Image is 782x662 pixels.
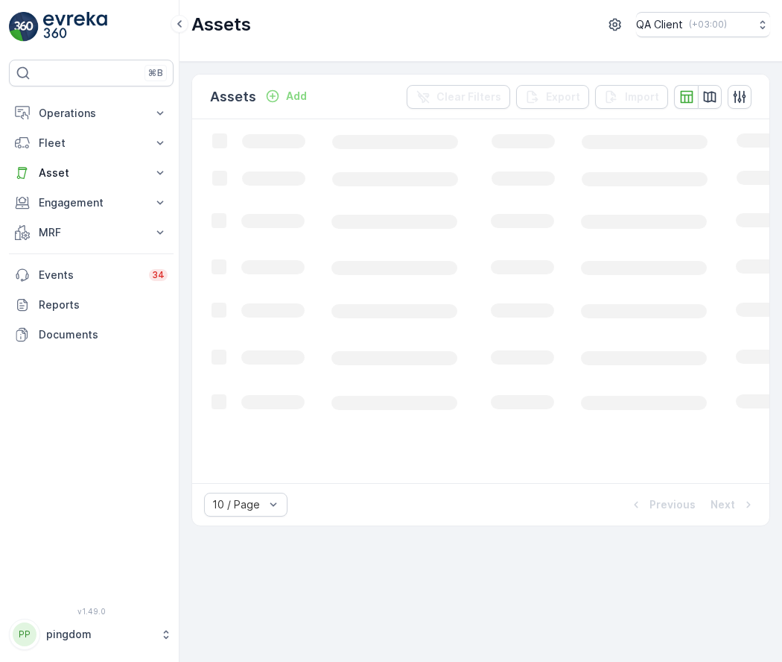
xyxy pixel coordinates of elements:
[210,86,256,107] p: Assets
[46,627,153,642] p: pingdom
[649,497,696,512] p: Previous
[9,12,39,42] img: logo
[516,85,589,109] button: Export
[39,195,144,210] p: Engagement
[286,89,307,104] p: Add
[43,12,107,42] img: logo_light-DOdMpM7g.png
[9,607,174,616] span: v 1.49.0
[9,320,174,350] a: Documents
[636,12,770,37] button: QA Client(+03:00)
[709,496,757,514] button: Next
[9,98,174,128] button: Operations
[625,89,659,104] p: Import
[39,225,144,240] p: MRF
[636,17,683,32] p: QA Client
[595,85,668,109] button: Import
[191,13,251,37] p: Assets
[9,218,174,248] button: MRF
[9,290,174,320] a: Reports
[39,297,168,312] p: Reports
[39,165,144,180] p: Asset
[9,188,174,218] button: Engagement
[9,158,174,188] button: Asset
[259,87,313,105] button: Add
[627,496,697,514] button: Previous
[546,89,580,104] p: Export
[436,89,501,104] p: Clear Filters
[39,268,140,283] p: Events
[407,85,510,109] button: Clear Filters
[689,19,727,31] p: ( +03:00 )
[152,269,165,281] p: 34
[148,67,163,79] p: ⌘B
[9,128,174,158] button: Fleet
[9,260,174,290] a: Events34
[39,136,144,151] p: Fleet
[711,497,735,512] p: Next
[9,619,174,650] button: PPpingdom
[39,327,168,342] p: Documents
[39,106,144,121] p: Operations
[13,622,36,646] div: PP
